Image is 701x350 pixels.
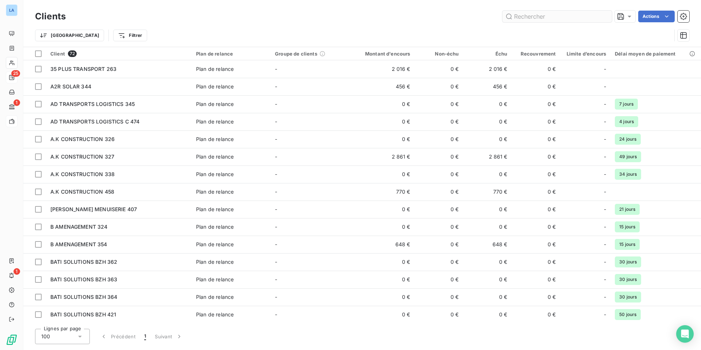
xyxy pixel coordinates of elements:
td: 0 € [415,78,463,95]
td: 0 € [512,60,560,78]
div: Plan de relance [196,206,234,213]
span: A.K CONSTRUCTION 338 [50,171,115,177]
span: - [604,153,606,160]
span: AD TRANSPORTS LOGISTICS 345 [50,101,135,107]
span: 25 [11,70,20,77]
td: 0 € [349,288,414,306]
button: 1 [140,329,150,344]
span: - [604,118,606,125]
button: Filtrer [113,30,147,41]
span: - [275,189,277,195]
td: 0 € [415,148,463,166]
div: Plan de relance [196,136,234,143]
span: 4 jours [615,116,638,127]
td: 0 € [512,148,560,166]
span: - [275,171,277,177]
span: - [275,118,277,125]
span: - [275,276,277,282]
td: 0 € [512,113,560,130]
td: 456 € [463,78,512,95]
td: 0 € [349,271,414,288]
td: 0 € [463,306,512,323]
span: - [604,83,606,90]
div: Open Intercom Messenger [676,325,694,343]
td: 648 € [463,236,512,253]
td: 0 € [512,306,560,323]
button: Précédent [96,329,140,344]
td: 0 € [415,288,463,306]
span: BATI SOLUTIONS BZH 364 [50,294,117,300]
img: Logo LeanPay [6,334,18,346]
div: Plan de relance [196,241,234,248]
span: - [604,241,606,248]
td: 0 € [512,288,560,306]
td: 0 € [512,183,560,201]
td: 0 € [463,288,512,306]
span: - [275,136,277,142]
span: 1 [144,333,146,340]
span: A.K CONSTRUCTION 327 [50,153,114,160]
td: 0 € [463,271,512,288]
td: 0 € [512,253,560,271]
span: - [275,294,277,300]
td: 0 € [463,201,512,218]
div: Plan de relance [196,153,234,160]
td: 0 € [415,271,463,288]
span: 1 [14,99,20,106]
td: 0 € [512,201,560,218]
td: 0 € [415,236,463,253]
div: Plan de relance [196,276,234,283]
span: Groupe de clients [275,51,317,57]
div: Plan de relance [196,188,234,195]
span: - [275,206,277,212]
span: A2R SOLAR 344 [50,83,91,90]
div: Plan de relance [196,258,234,266]
span: A.K CONSTRUCTION 326 [50,136,115,142]
span: 35 PLUS TRANSPORT 263 [50,66,116,72]
button: [GEOGRAPHIC_DATA] [35,30,104,41]
td: 0 € [349,130,414,148]
td: 2 861 € [349,148,414,166]
span: AD TRANSPORTS LOGISTICS C 474 [50,118,139,125]
div: Plan de relance [196,65,234,73]
td: 0 € [512,130,560,148]
span: 72 [68,50,77,57]
span: B AMENAGEMENT 354 [50,241,107,247]
span: A.K CONSTRUCTION 458 [50,189,114,195]
td: 0 € [512,166,560,183]
span: 1 [14,268,20,275]
div: Limite d’encours [565,51,606,57]
td: 2 016 € [463,60,512,78]
td: 0 € [349,166,414,183]
td: 770 € [349,183,414,201]
td: 0 € [349,253,414,271]
td: 0 € [512,218,560,236]
div: Plan de relance [196,171,234,178]
td: 0 € [512,236,560,253]
span: - [275,153,277,160]
span: - [604,311,606,318]
span: BATI SOLUTIONS BZH 362 [50,259,117,265]
span: - [604,171,606,178]
td: 0 € [463,253,512,271]
span: 30 jours [615,256,641,267]
td: 2 861 € [463,148,512,166]
button: Suivant [150,329,187,344]
div: Plan de relance [196,51,266,57]
td: 0 € [415,306,463,323]
td: 0 € [512,271,560,288]
input: Rechercher [502,11,612,22]
span: 30 jours [615,292,641,303]
span: - [604,206,606,213]
span: 7 jours [615,99,638,110]
span: - [275,241,277,247]
td: 0 € [415,183,463,201]
span: - [604,136,606,143]
div: Montant d'encours [354,51,410,57]
span: - [604,293,606,301]
span: Client [50,51,65,57]
td: 648 € [349,236,414,253]
td: 0 € [415,253,463,271]
div: Non-échu [419,51,459,57]
h3: Clients [35,10,66,23]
